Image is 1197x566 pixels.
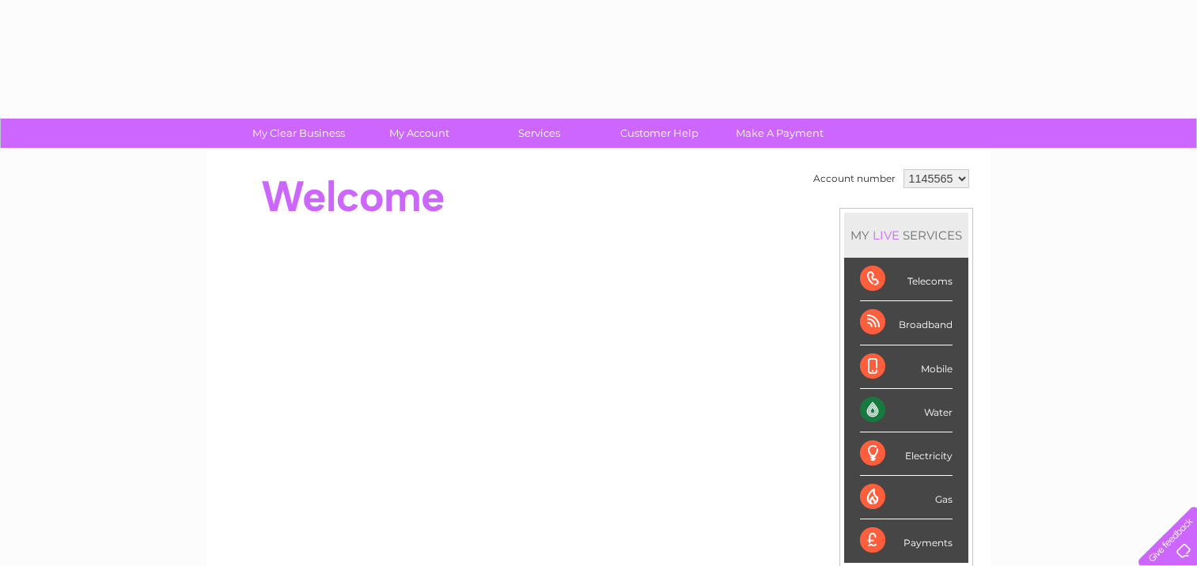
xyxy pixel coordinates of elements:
div: Electricity [860,432,953,476]
div: LIVE [869,228,903,243]
a: Customer Help [594,119,725,148]
div: Gas [860,476,953,519]
a: My Clear Business [233,119,364,148]
div: Water [860,389,953,432]
div: Telecoms [860,258,953,301]
td: Account number [809,165,900,192]
a: Make A Payment [714,119,845,148]
a: My Account [354,119,484,148]
div: Mobile [860,345,953,389]
div: MY SERVICES [844,213,968,258]
div: Broadband [860,301,953,345]
div: Payments [860,519,953,562]
a: Services [474,119,604,148]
